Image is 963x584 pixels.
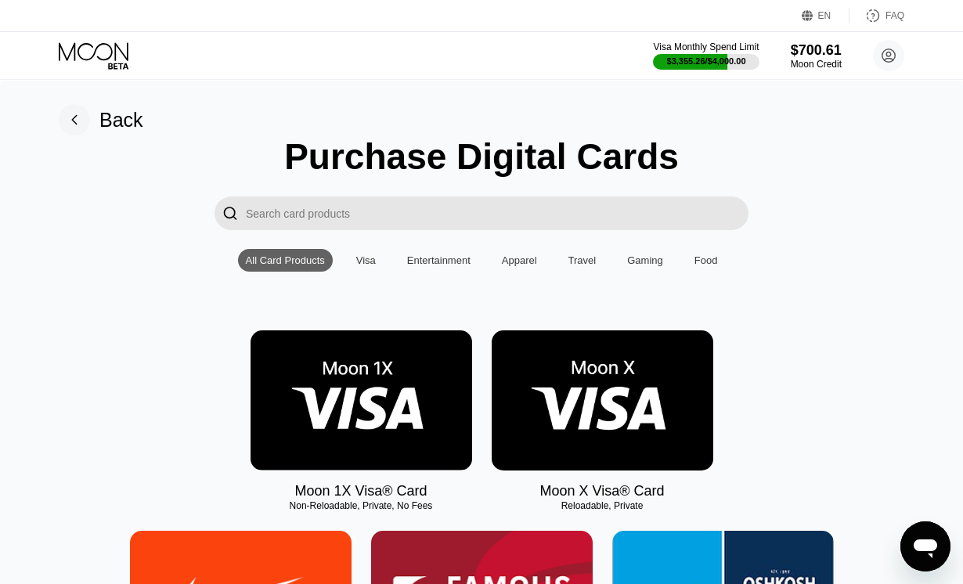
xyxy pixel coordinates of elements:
div: EN [802,8,849,23]
div: Reloadable, Private [492,500,713,511]
div: Moon Credit [791,59,842,70]
div: All Card Products [238,249,333,272]
div: Visa [348,249,384,272]
div: All Card Products [246,254,325,266]
div: FAQ [849,8,904,23]
div: Back [59,104,143,135]
div: Entertainment [399,249,478,272]
div: Travel [568,254,597,266]
div: Gaming [627,254,663,266]
div: Non-Reloadable, Private, No Fees [251,500,472,511]
div:  [222,204,238,222]
div:  [215,196,246,230]
div: Gaming [619,249,671,272]
div: FAQ [885,10,904,21]
div: Apparel [494,249,545,272]
div: Moon X Visa® Card [539,483,664,499]
div: Back [99,109,143,132]
div: $700.61 [791,42,842,59]
div: Visa Monthly Spend Limit [653,41,759,52]
div: Visa Monthly Spend Limit$3,355.26/$4,000.00 [653,41,759,70]
div: Moon 1X Visa® Card [294,483,427,499]
div: Travel [561,249,604,272]
div: EN [818,10,831,21]
div: Entertainment [407,254,471,266]
div: $3,355.26 / $4,000.00 [667,56,746,66]
div: Visa [356,254,376,266]
div: Food [687,249,726,272]
div: Purchase Digital Cards [284,135,679,178]
div: $700.61Moon Credit [791,42,842,70]
input: Search card products [246,196,748,230]
div: Apparel [502,254,537,266]
div: Food [694,254,718,266]
iframe: Button to launch messaging window [900,521,950,571]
